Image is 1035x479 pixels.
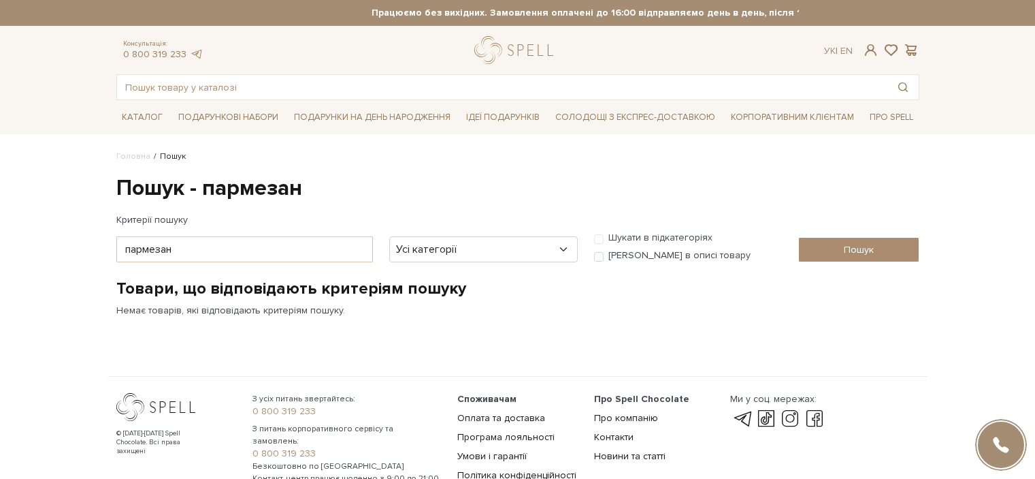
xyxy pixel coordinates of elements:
[117,75,887,99] input: Пошук товару у каталозі
[252,448,441,460] a: 0 800 319 233
[755,411,778,427] a: tik-tok
[730,411,753,427] a: telegram
[190,48,203,60] a: telegram
[116,236,373,262] input: Ключові слова
[123,48,186,60] a: 0 800 319 233
[457,450,527,462] a: Умови і гарантії
[474,36,559,64] a: logo
[799,238,919,262] input: Пошук
[864,107,919,128] span: Про Spell
[173,107,284,128] span: Подарункові набори
[594,450,666,462] a: Новини та статті
[803,411,826,427] a: facebook
[150,151,186,163] li: Пошук
[730,393,825,405] div: Ми у соц. мережах:
[457,412,545,424] a: Оплата та доставка
[457,431,555,443] a: Програма лояльності
[824,45,853,57] div: Ук
[116,151,150,161] a: Головна
[887,75,919,99] button: Пошук товару у каталозі
[116,107,168,128] span: Каталог
[778,411,802,427] a: instagram
[461,107,545,128] span: Ідеї подарунків
[123,40,203,48] span: Консультація:
[252,423,441,448] span: З питань корпоративного сервісу та замовлень:
[252,405,441,418] a: 0 800 319 233
[457,393,516,405] span: Споживачам
[840,45,853,57] a: En
[836,45,838,57] span: |
[725,106,859,129] a: Корпоративним клієнтам
[594,431,634,443] a: Контакти
[116,429,208,456] div: © [DATE]-[DATE] Spell Chocolate. Всі права захищені
[116,278,919,299] h2: Товари, що відповідають критеріям пошуку
[252,393,441,405] span: З усіх питань звертайтесь:
[289,107,456,128] span: Подарунки на День народження
[594,252,604,262] input: [PERSON_NAME] в описі товару
[550,106,721,129] a: Солодощі з експрес-доставкою
[116,174,919,203] h1: Пошук - пармезан
[594,412,658,424] a: Про компанію
[594,393,689,405] span: Про Spell Chocolate
[252,461,441,473] span: Безкоштовно по [GEOGRAPHIC_DATA]
[608,232,712,244] label: Шукати в підкатегоріях
[116,208,188,232] label: Критерії пошуку
[116,305,919,317] p: Немає товарів, які відповідають критеріям пошуку.
[608,249,751,262] label: [PERSON_NAME] в описі товару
